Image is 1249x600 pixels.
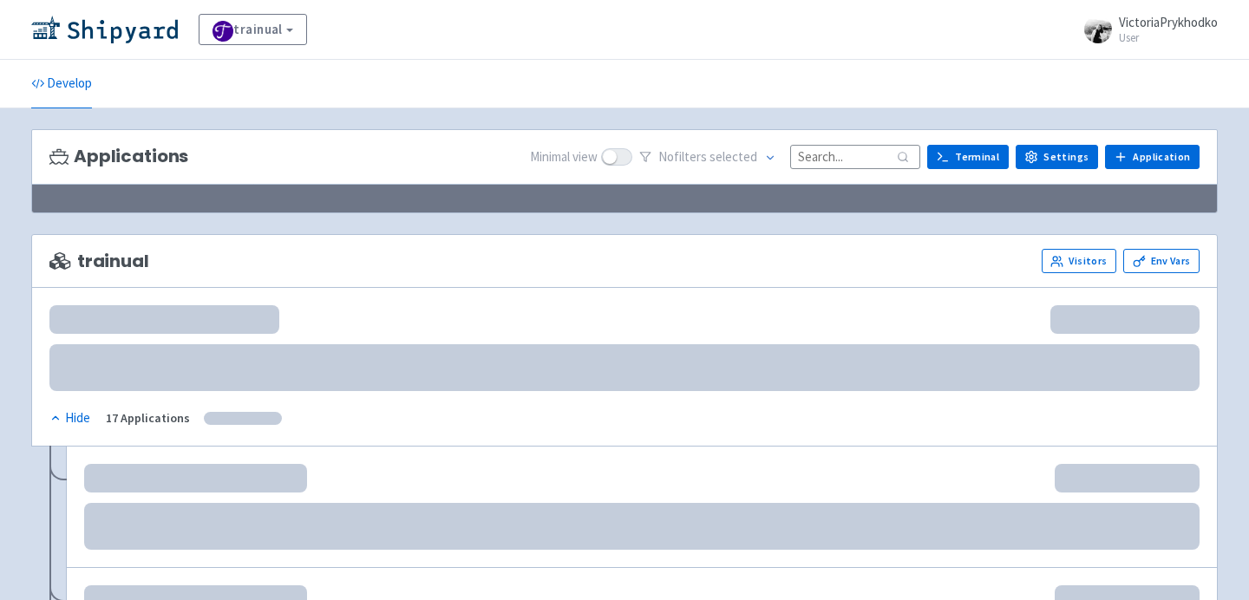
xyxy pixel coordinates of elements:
[927,145,1009,169] a: Terminal
[106,408,190,428] div: 17 Applications
[1074,16,1218,43] a: VictoriaPrykhodko User
[1105,145,1200,169] a: Application
[1123,249,1200,273] a: Env Vars
[658,147,757,167] span: No filter s
[49,147,188,166] h3: Applications
[790,145,920,168] input: Search...
[710,148,757,165] span: selected
[530,147,598,167] span: Minimal view
[1119,14,1218,30] span: VictoriaPrykhodko
[1042,249,1116,273] a: Visitors
[31,16,178,43] img: Shipyard logo
[49,408,90,428] div: Hide
[49,251,149,271] span: trainual
[1119,32,1218,43] small: User
[49,408,92,428] button: Hide
[1016,145,1098,169] a: Settings
[31,60,92,108] a: Develop
[199,14,307,45] a: trainual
